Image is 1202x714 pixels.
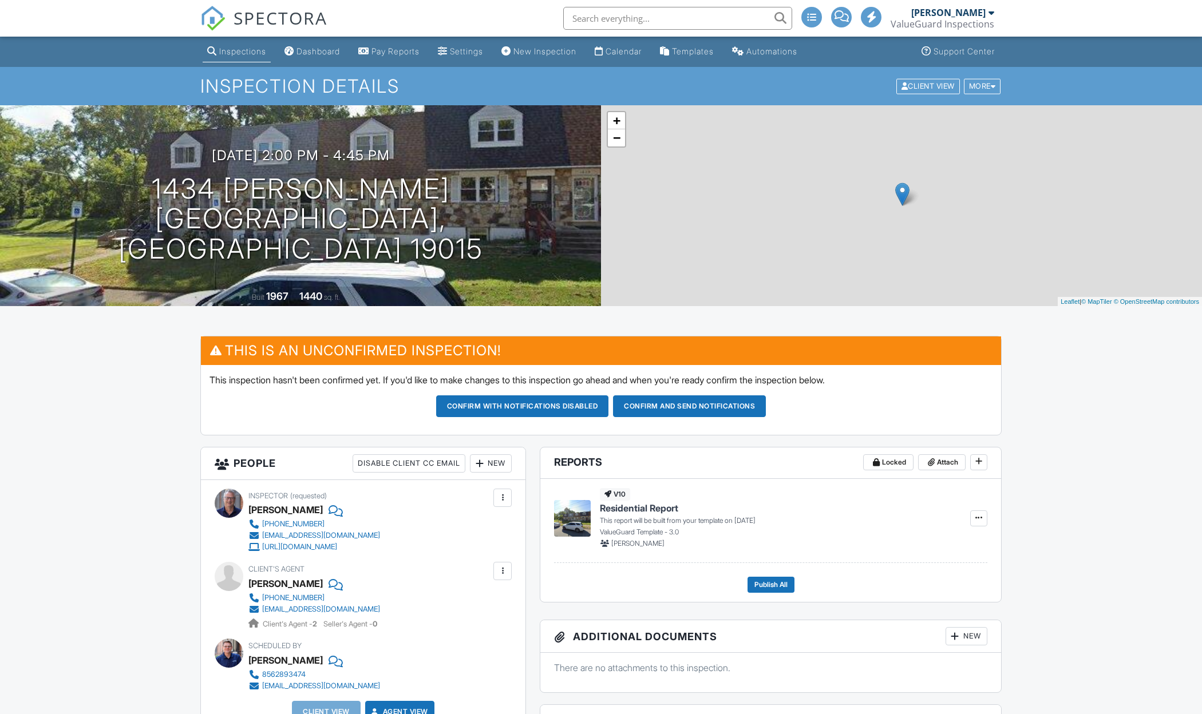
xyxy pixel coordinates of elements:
[606,46,642,56] div: Calendar
[248,491,288,500] span: Inspector
[262,531,380,540] div: [EMAIL_ADDRESS][DOMAIN_NAME]
[450,46,483,56] div: Settings
[296,46,340,56] div: Dashboard
[324,293,340,302] span: sq. ft.
[354,41,424,62] a: Pay Reports
[727,41,802,62] a: Automations (Advanced)
[280,41,345,62] a: Dashboard
[290,491,327,500] span: (requested)
[655,41,718,62] a: Templates
[436,395,609,417] button: Confirm with notifications disabled
[513,46,576,56] div: New Inspection
[554,661,987,674] p: There are no attachments to this inspection.
[608,112,625,129] a: Zoom in
[299,290,322,302] div: 1440
[672,46,714,56] div: Templates
[262,605,380,614] div: [EMAIL_ADDRESS][DOMAIN_NAME]
[262,593,325,602] div: [PHONE_NUMBER]
[470,454,512,473] div: New
[248,541,380,553] a: [URL][DOMAIN_NAME]
[353,454,465,473] div: Disable Client CC Email
[895,81,963,90] a: Client View
[934,46,995,56] div: Support Center
[248,669,380,680] a: 8562893474
[608,129,625,146] a: Zoom out
[201,336,1001,364] h3: This is an Unconfirmed Inspection!
[212,148,390,163] h3: [DATE] 2:00 pm - 4:45 pm
[248,530,380,541] a: [EMAIL_ADDRESS][DOMAIN_NAME]
[540,620,1001,653] h3: Additional Documents
[266,290,288,302] div: 1967
[262,681,380,691] div: [EMAIL_ADDRESS][DOMAIN_NAME]
[248,641,302,650] span: Scheduled By
[497,41,581,62] a: New Inspection
[262,542,337,552] div: [URL][DOMAIN_NAME]
[219,46,266,56] div: Inspections
[200,76,1002,96] h1: Inspection Details
[964,78,1001,94] div: More
[18,174,583,264] h1: 1434 [PERSON_NAME] [GEOGRAPHIC_DATA], [GEOGRAPHIC_DATA] 19015
[613,395,766,417] button: Confirm and send notifications
[248,680,380,692] a: [EMAIL_ADDRESS][DOMAIN_NAME]
[323,620,377,628] span: Seller's Agent -
[248,501,323,518] div: [PERSON_NAME]
[263,620,319,628] span: Client's Agent -
[590,41,646,62] a: Calendar
[433,41,488,62] a: Settings
[248,604,380,615] a: [EMAIL_ADDRESS][DOMAIN_NAME]
[563,7,792,30] input: Search everything...
[248,592,380,604] a: [PHONE_NUMBER]
[252,293,264,302] span: Built
[200,15,327,39] a: SPECTORA
[946,627,987,645] div: New
[896,78,960,94] div: Client View
[200,6,226,31] img: The Best Home Inspection Software - Spectora
[248,565,305,573] span: Client's Agent
[262,670,306,679] div: 8562893474
[203,41,271,62] a: Inspections
[1081,298,1112,305] a: © MapTiler
[209,374,993,386] p: This inspection hasn't been confirmed yet. If you'd like to make changes to this inspection go ah...
[891,18,994,30] div: ValueGuard Inspections
[248,652,323,669] div: [PERSON_NAME]
[313,620,317,628] strong: 2
[1058,297,1202,307] div: |
[373,620,377,628] strong: 0
[248,575,323,592] a: [PERSON_NAME]
[1061,298,1080,305] a: Leaflet
[262,519,325,529] div: [PHONE_NUMBER]
[248,518,380,530] a: [PHONE_NUMBER]
[917,41,999,62] a: Support Center
[371,46,420,56] div: Pay Reports
[746,46,797,56] div: Automations
[201,447,525,480] h3: People
[234,6,327,30] span: SPECTORA
[911,7,986,18] div: [PERSON_NAME]
[1114,298,1199,305] a: © OpenStreetMap contributors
